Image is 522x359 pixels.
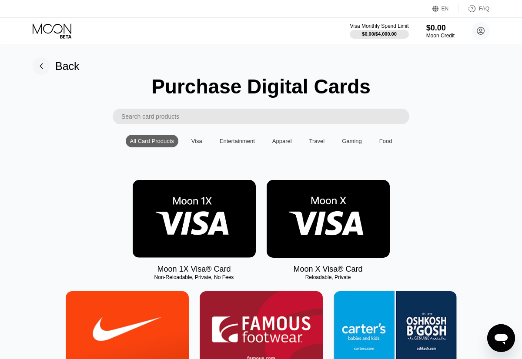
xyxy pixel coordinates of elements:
[362,31,397,37] div: $0.00 / $4,000.00
[293,265,362,274] div: Moon X Visa® Card
[267,274,390,280] div: Reloadable, Private
[126,135,178,147] div: All Card Products
[487,324,515,352] iframe: Button to launch messaging window
[350,23,408,39] div: Visa Monthly Spend Limit$0.00/$4,000.00
[55,60,80,73] div: Back
[342,138,362,144] div: Gaming
[187,135,207,147] div: Visa
[379,138,392,144] div: Food
[459,4,489,13] div: FAQ
[479,6,489,12] div: FAQ
[338,135,366,147] div: Gaming
[426,23,455,33] div: $0.00
[305,135,329,147] div: Travel
[426,23,455,39] div: $0.00Moon Credit
[272,138,292,144] div: Apparel
[157,265,231,274] div: Moon 1X Visa® Card
[432,4,459,13] div: EN
[133,274,256,280] div: Non-Reloadable, Private, No Fees
[220,138,255,144] div: Entertainment
[121,109,409,124] input: Search card products
[309,138,325,144] div: Travel
[191,138,202,144] div: Visa
[268,135,296,147] div: Apparel
[350,23,408,29] div: Visa Monthly Spend Limit
[151,75,371,98] div: Purchase Digital Cards
[130,138,174,144] div: All Card Products
[33,57,80,75] div: Back
[215,135,259,147] div: Entertainment
[442,6,449,12] div: EN
[375,135,397,147] div: Food
[426,33,455,39] div: Moon Credit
